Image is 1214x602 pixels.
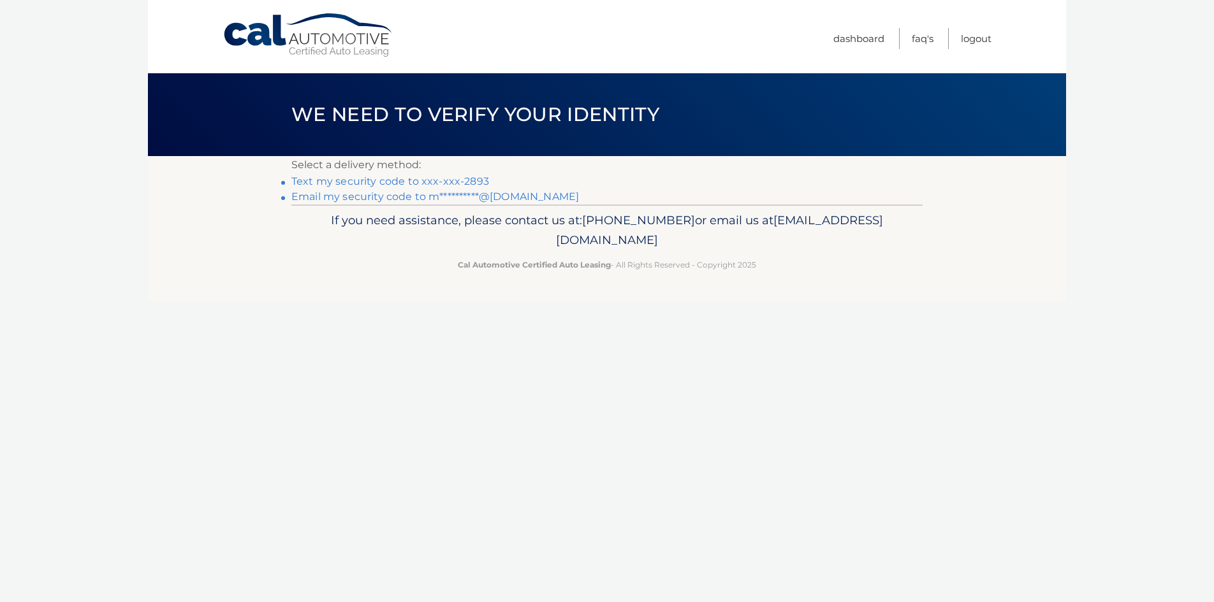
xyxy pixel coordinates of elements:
[291,175,489,187] a: Text my security code to xxx-xxx-2893
[291,156,923,174] p: Select a delivery method:
[300,210,914,251] p: If you need assistance, please contact us at: or email us at
[223,13,395,58] a: Cal Automotive
[291,190,579,203] a: Email my security code to m**********@[DOMAIN_NAME]
[582,213,695,227] span: [PHONE_NUMBER]
[912,28,933,49] a: FAQ's
[961,28,991,49] a: Logout
[458,260,611,269] strong: Cal Automotive Certified Auto Leasing
[833,28,884,49] a: Dashboard
[300,258,914,271] p: - All Rights Reserved - Copyright 2025
[291,103,659,126] span: We need to verify your identity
